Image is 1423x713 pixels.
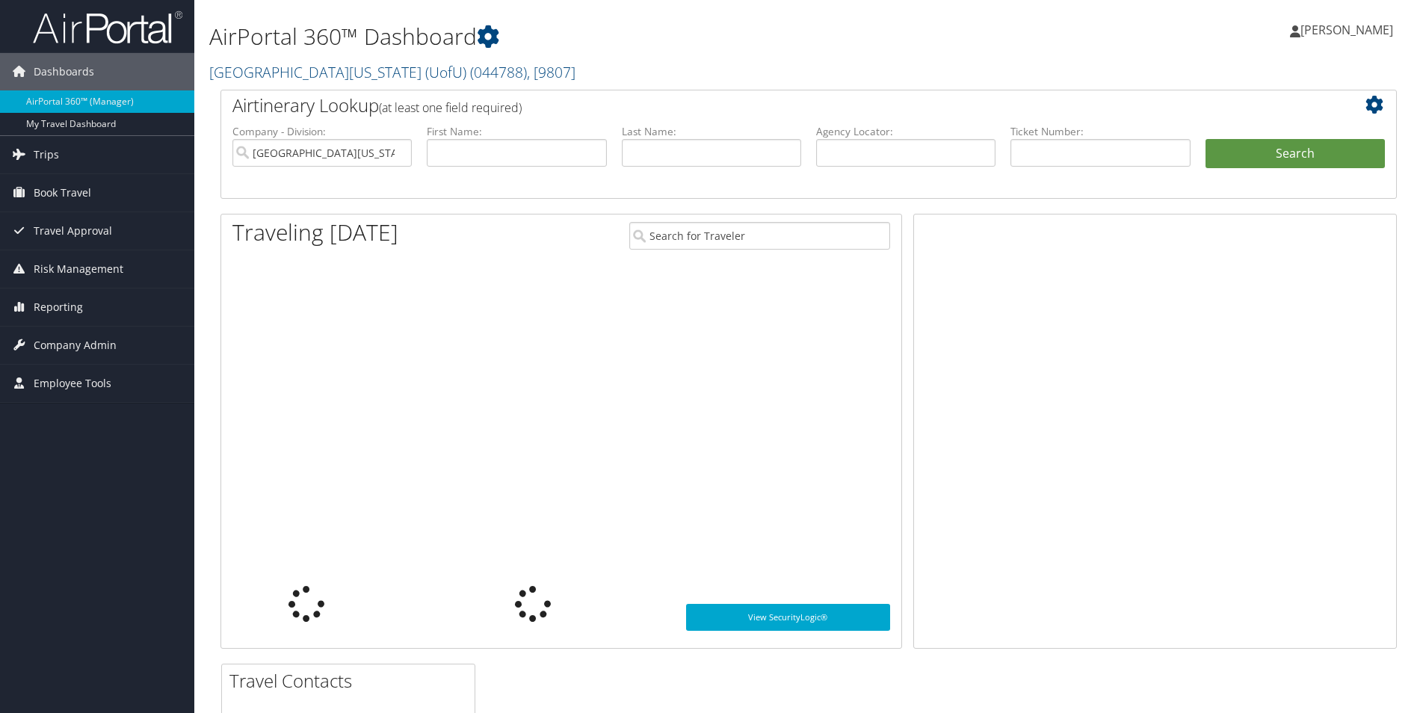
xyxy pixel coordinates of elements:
[379,99,522,116] span: (at least one field required)
[629,222,890,250] input: Search for Traveler
[34,212,112,250] span: Travel Approval
[622,124,801,139] label: Last Name:
[686,604,890,631] a: View SecurityLogic®
[33,10,182,45] img: airportal-logo.png
[34,288,83,326] span: Reporting
[470,62,527,82] span: ( 044788 )
[1300,22,1393,38] span: [PERSON_NAME]
[229,668,475,694] h2: Travel Contacts
[34,365,111,402] span: Employee Tools
[1206,139,1385,169] button: Search
[232,217,398,248] h1: Traveling [DATE]
[1010,124,1190,139] label: Ticket Number:
[527,62,575,82] span: , [ 9807 ]
[209,21,1008,52] h1: AirPortal 360™ Dashboard
[1290,7,1408,52] a: [PERSON_NAME]
[34,174,91,212] span: Book Travel
[34,327,117,364] span: Company Admin
[816,124,996,139] label: Agency Locator:
[209,62,575,82] a: [GEOGRAPHIC_DATA][US_STATE] (UofU)
[34,136,59,173] span: Trips
[232,93,1287,118] h2: Airtinerary Lookup
[34,53,94,90] span: Dashboards
[34,250,123,288] span: Risk Management
[232,124,412,139] label: Company - Division:
[427,124,606,139] label: First Name:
